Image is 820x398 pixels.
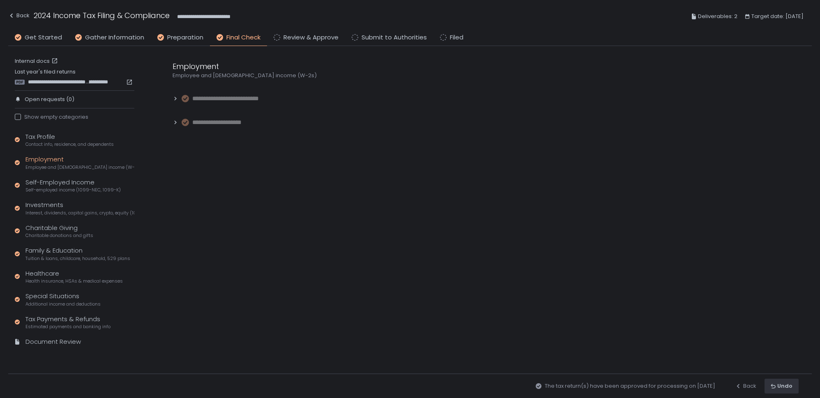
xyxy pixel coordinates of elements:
[25,246,130,262] div: Family & Education
[25,301,101,307] span: Additional income and deductions
[25,33,62,42] span: Get Started
[8,11,30,21] div: Back
[173,72,567,79] div: Employee and [DEMOGRAPHIC_DATA] income (W-2s)
[25,315,111,330] div: Tax Payments & Refunds
[751,12,804,21] span: Target date: [DATE]
[362,33,427,42] span: Submit to Authorities
[450,33,463,42] span: Filed
[25,164,134,170] span: Employee and [DEMOGRAPHIC_DATA] income (W-2s)
[25,223,93,239] div: Charitable Giving
[25,337,81,347] div: Document Review
[698,12,737,21] span: Deliverables: 2
[25,178,121,193] div: Self-Employed Income
[34,10,170,21] h1: 2024 Income Tax Filing & Compliance
[173,61,567,72] div: Employment
[25,324,111,330] span: Estimated payments and banking info
[735,382,756,390] div: Back
[25,96,74,103] span: Open requests (0)
[771,382,792,390] div: Undo
[25,292,101,307] div: Special Situations
[25,141,114,147] span: Contact info, residence, and dependents
[226,33,260,42] span: Final Check
[15,58,60,65] a: Internal docs
[8,10,30,23] button: Back
[15,68,134,85] div: Last year's filed returns
[283,33,339,42] span: Review & Approve
[25,155,134,170] div: Employment
[25,210,134,216] span: Interest, dividends, capital gains, crypto, equity (1099s, K-1s)
[25,132,114,148] div: Tax Profile
[25,187,121,193] span: Self-employed income (1099-NEC, 1099-K)
[735,379,756,393] button: Back
[25,269,123,285] div: Healthcare
[765,379,799,393] button: Undo
[85,33,144,42] span: Gather Information
[167,33,203,42] span: Preparation
[25,232,93,239] span: Charitable donations and gifts
[545,382,715,390] span: The tax return(s) have been approved for processing on [DATE]
[25,278,123,284] span: Health insurance, HSAs & medical expenses
[25,255,130,262] span: Tuition & loans, childcare, household, 529 plans
[25,200,134,216] div: Investments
